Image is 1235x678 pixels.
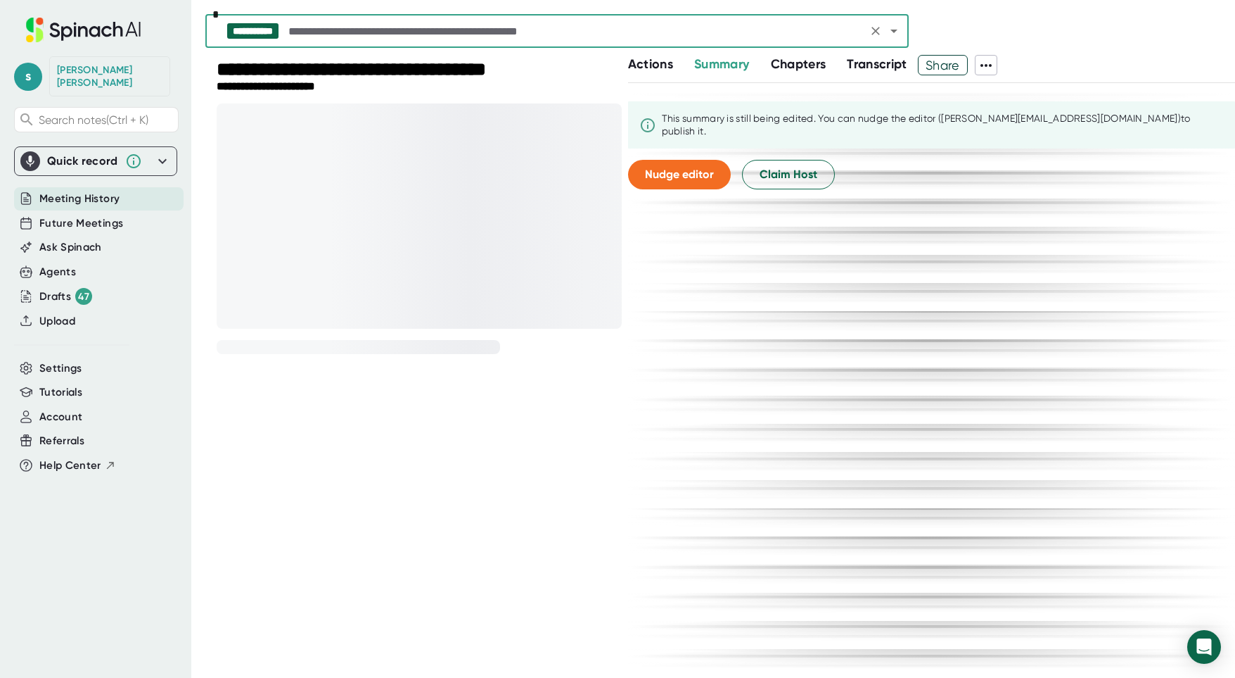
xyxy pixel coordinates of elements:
span: Search notes (Ctrl + K) [39,113,148,127]
button: Referrals [39,433,84,449]
div: Drafts [39,288,92,305]
div: Open Intercom Messenger [1187,630,1221,664]
button: Nudge editor [628,160,731,189]
span: s [14,63,42,91]
button: Chapters [771,55,826,74]
button: Summary [694,55,749,74]
div: Quick record [20,147,171,175]
button: Drafts 47 [39,288,92,305]
div: This summary is still being edited. You can nudge the editor ([PERSON_NAME][EMAIL_ADDRESS][DOMAIN... [662,113,1224,137]
button: Open [884,21,904,41]
span: Nudge editor [645,168,714,181]
span: Transcript [847,56,907,72]
button: Ask Spinach [39,239,102,256]
div: Stephanie Jacquez [57,64,162,89]
div: 47 [75,288,92,305]
button: Help Center [39,458,116,474]
span: Actions [628,56,673,72]
span: Summary [694,56,749,72]
button: Meeting History [39,191,120,207]
div: Quick record [47,154,118,168]
button: Clear [866,21,885,41]
span: Help Center [39,458,101,474]
button: Settings [39,360,82,377]
button: Upload [39,313,75,329]
button: Account [39,409,82,425]
button: Actions [628,55,673,74]
button: Agents [39,264,76,280]
button: Future Meetings [39,215,123,232]
span: Claim Host [760,166,817,183]
button: Transcript [847,55,907,74]
button: Claim Host [742,160,835,189]
span: Share [919,53,967,77]
span: Chapters [771,56,826,72]
button: Share [918,55,968,75]
button: Tutorials [39,384,82,401]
